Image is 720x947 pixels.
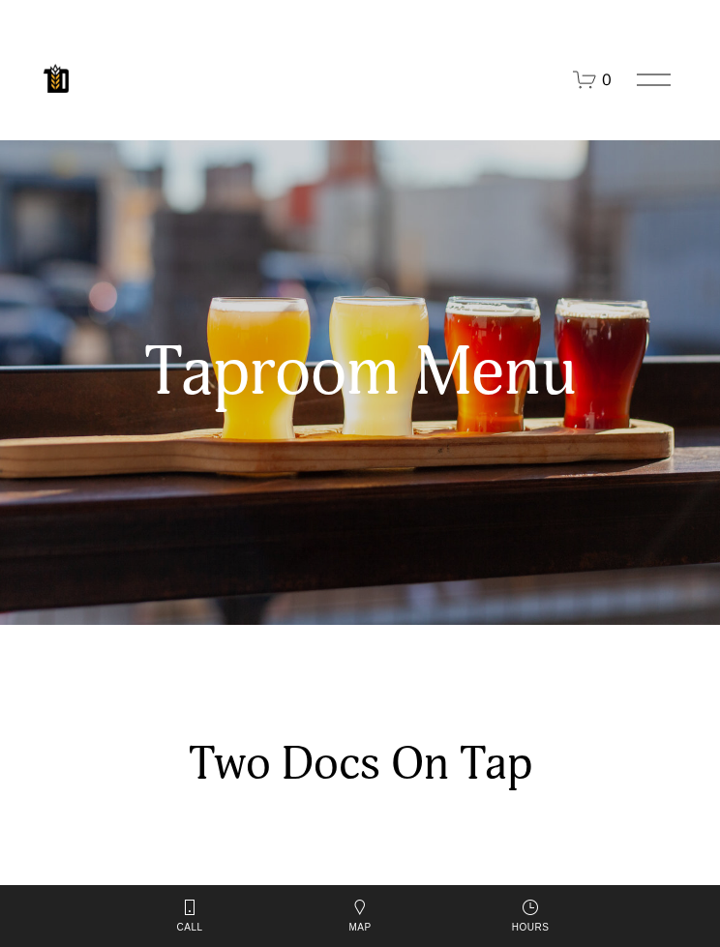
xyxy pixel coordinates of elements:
[275,885,445,947] div: Map
[44,736,677,794] h2: Two Docs On Tap
[445,885,615,947] div: Hours
[445,923,615,932] span: Hours
[275,923,445,932] span: Map
[44,64,69,93] img: Two Docs Brewing Co.
[105,923,275,932] span: Call
[44,335,677,410] h1: Taproom Menu
[602,70,612,90] span: 0
[105,900,275,932] a: Call
[573,68,612,92] a: 0 items in cart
